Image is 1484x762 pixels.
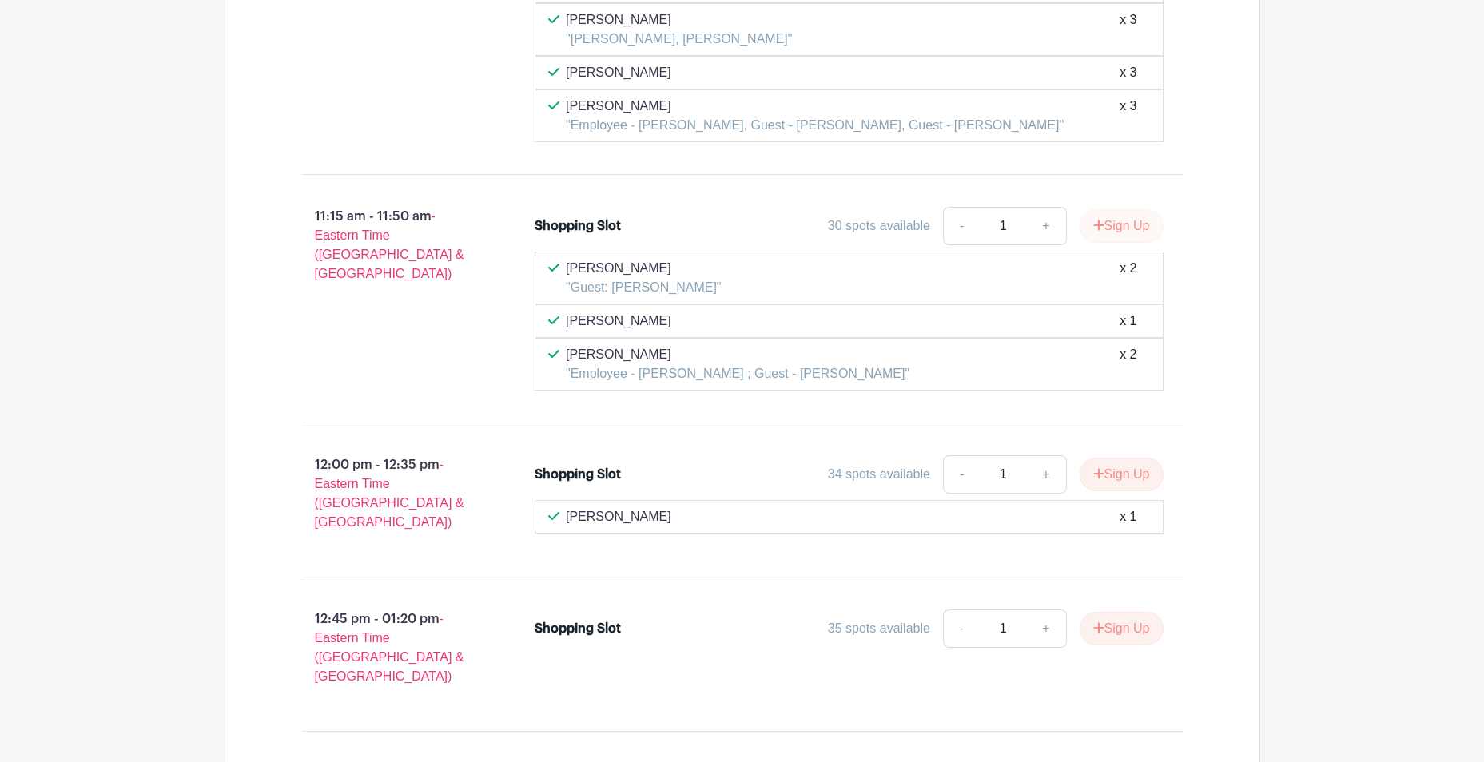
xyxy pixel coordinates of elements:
p: [PERSON_NAME] [566,345,909,364]
p: [PERSON_NAME] [566,312,671,331]
div: x 2 [1120,259,1136,297]
button: Sign Up [1080,458,1164,491]
a: + [1026,609,1066,648]
div: 30 spots available [828,216,930,236]
p: [PERSON_NAME] [566,259,722,278]
div: Shopping Slot [535,216,621,236]
p: [PERSON_NAME] [566,10,792,30]
div: Shopping Slot [535,465,621,484]
button: Sign Up [1080,209,1164,243]
div: x 3 [1120,10,1136,49]
p: [PERSON_NAME] [566,507,671,526]
p: "[PERSON_NAME], [PERSON_NAME]" [566,30,792,49]
div: 34 spots available [828,465,930,484]
a: - [943,455,980,494]
p: [PERSON_NAME] [566,97,1064,116]
a: + [1026,207,1066,245]
div: Shopping Slot [535,619,621,638]
button: Sign Up [1080,612,1164,645]
div: x 1 [1120,507,1136,526]
a: - [943,207,980,245]
div: 35 spots available [828,619,930,638]
div: x 2 [1120,345,1136,383]
p: "Employee - [PERSON_NAME], Guest - [PERSON_NAME], Guest - [PERSON_NAME]" [566,116,1064,135]
div: x 3 [1120,63,1136,82]
p: 12:45 pm - 01:20 pm [277,603,510,693]
p: "Guest: [PERSON_NAME]" [566,278,722,297]
p: [PERSON_NAME] [566,63,671,82]
p: 11:15 am - 11:50 am [277,200,510,290]
span: - Eastern Time ([GEOGRAPHIC_DATA] & [GEOGRAPHIC_DATA]) [315,209,464,280]
a: + [1026,455,1066,494]
div: x 1 [1120,312,1136,331]
span: - Eastern Time ([GEOGRAPHIC_DATA] & [GEOGRAPHIC_DATA]) [315,458,464,529]
p: "Employee - [PERSON_NAME] ; Guest - [PERSON_NAME]" [566,364,909,383]
span: - Eastern Time ([GEOGRAPHIC_DATA] & [GEOGRAPHIC_DATA]) [315,612,464,683]
div: x 3 [1120,97,1136,135]
a: - [943,609,980,648]
p: 12:00 pm - 12:35 pm [277,449,510,538]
